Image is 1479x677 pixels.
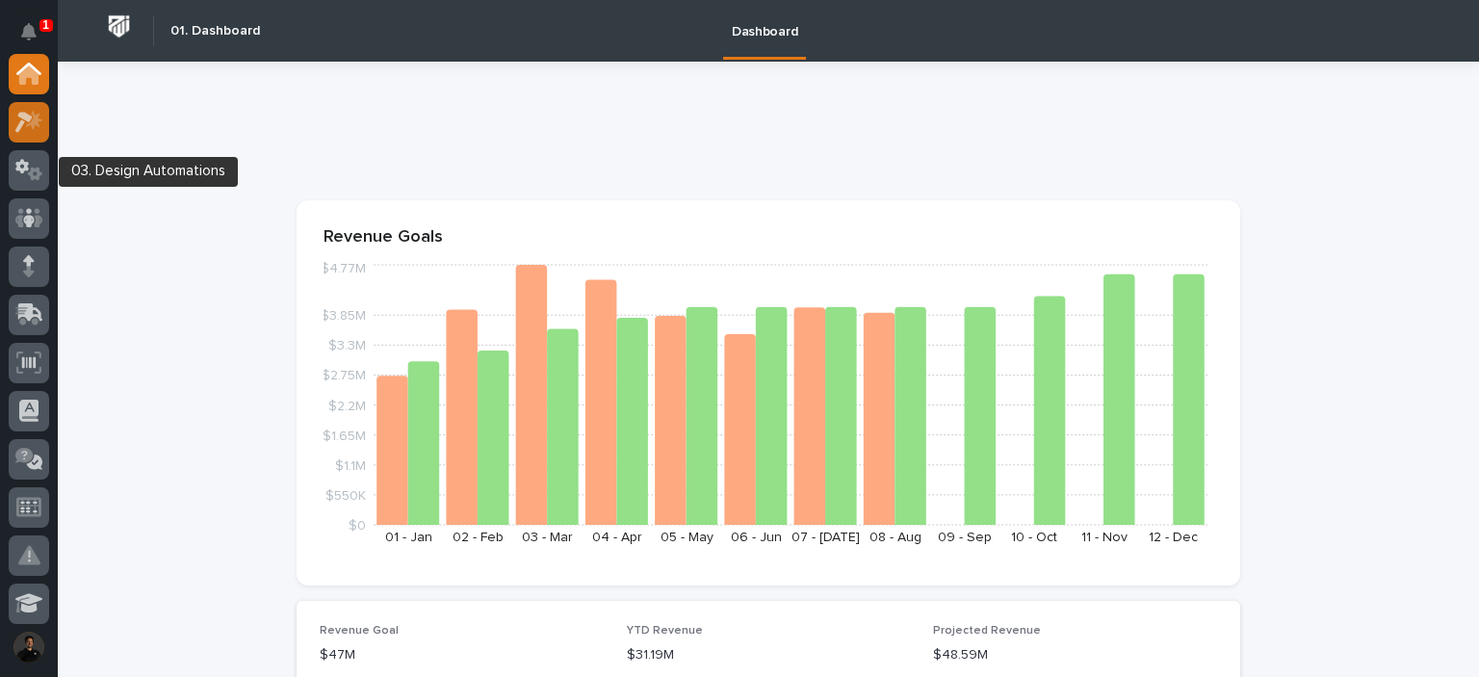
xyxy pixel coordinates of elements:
p: $48.59M [933,645,1217,665]
text: 06 - Jun [731,531,782,544]
button: users-avatar [9,627,49,667]
tspan: $550K [325,488,366,502]
tspan: $3.85M [321,309,366,323]
p: Revenue Goals [324,227,1213,248]
p: $31.19M [627,645,911,665]
tspan: $3.3M [328,339,366,352]
p: $47M [320,645,604,665]
button: Notifications [9,12,49,52]
p: 1 [42,18,49,32]
tspan: $0 [349,519,366,533]
tspan: $2.75M [322,369,366,382]
text: 08 - Aug [869,531,921,544]
tspan: $1.65M [323,429,366,442]
text: 11 - Nov [1081,531,1128,544]
span: Revenue Goal [320,625,399,637]
div: Notifications1 [24,23,49,54]
span: YTD Revenue [627,625,703,637]
text: 04 - Apr [592,531,642,544]
text: 01 - Jan [385,531,432,544]
h2: 01. Dashboard [170,23,260,39]
text: 12 - Dec [1149,531,1198,544]
tspan: $4.77M [321,262,366,275]
text: 10 - Oct [1011,531,1057,544]
text: 03 - Mar [522,531,573,544]
text: 07 - [DATE] [791,531,860,544]
tspan: $2.2M [328,399,366,412]
tspan: $1.1M [335,458,366,472]
img: Workspace Logo [101,9,137,44]
span: Projected Revenue [933,625,1041,637]
text: 02 - Feb [453,531,504,544]
text: 05 - May [661,531,714,544]
text: 09 - Sep [938,531,992,544]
